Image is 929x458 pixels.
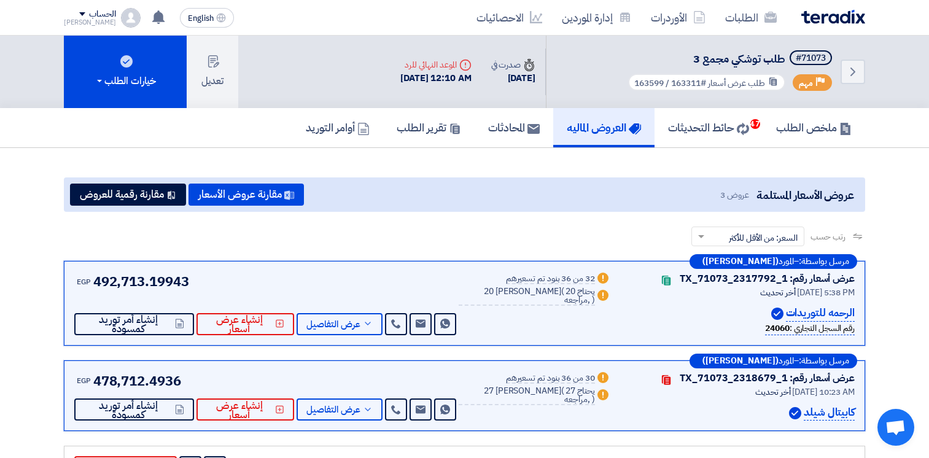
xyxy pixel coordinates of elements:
[561,384,564,397] span: (
[491,58,535,71] div: صدرت في
[801,10,865,24] img: Teradix logo
[64,19,116,26] div: [PERSON_NAME]
[641,3,715,32] a: الأوردرات
[592,393,595,406] span: )
[564,285,594,306] span: 20 يحتاج مراجعه,
[797,286,855,299] span: [DATE] 5:38 PM
[196,398,293,421] button: إنشاء عرض أسعار
[729,231,798,244] span: السعر: من الأقل للأكثر
[89,9,115,20] div: الحساب
[77,375,91,386] span: EGP
[715,3,787,32] a: الطلبات
[95,74,156,88] div: خيارات الطلب
[763,108,865,147] a: ملخص الطلب
[383,108,475,147] a: تقرير الطلب
[796,54,826,63] div: #71073
[491,71,535,85] div: [DATE]
[804,405,855,421] p: كابيتال شيلد
[84,401,173,419] span: إنشاء أمر توريد كمسودة
[552,3,641,32] a: إدارة الموردين
[561,285,564,298] span: (
[750,119,760,129] span: 47
[74,398,194,421] button: إنشاء أمر توريد كمسودة
[702,357,779,365] b: ([PERSON_NAME])
[187,36,238,108] button: تعديل
[206,315,273,333] span: إنشاء عرض أسعار
[792,386,855,398] span: [DATE] 10:23 AM
[702,257,779,266] b: ([PERSON_NAME])
[720,188,748,201] span: عروض 3
[506,374,595,384] div: 30 من 36 بنود تم تسعيرهم
[779,257,794,266] span: المورد
[64,36,187,108] button: خيارات الطلب
[810,230,845,243] span: رتب حسب
[306,120,370,134] h5: أوامر التوريد
[467,3,552,32] a: الاحصائيات
[690,254,857,269] div: –
[564,384,594,406] span: 27 يحتاج مراجعه,
[680,271,855,286] div: عرض أسعار رقم: TX_71073_2317792_1
[397,120,461,134] h5: تقرير الطلب
[297,313,383,335] button: عرض التفاصيل
[400,71,472,85] div: [DATE] 12:10 AM
[668,120,749,134] h5: حائط التحديثات
[592,293,595,306] span: )
[306,320,360,329] span: عرض التفاصيل
[799,257,849,266] span: مرسل بواسطة:
[779,357,794,365] span: المورد
[488,120,540,134] h5: المحادثات
[776,120,852,134] h5: ملخص الطلب
[708,77,765,90] span: طلب عرض أسعار
[70,184,186,206] button: مقارنة رقمية للعروض
[306,405,360,414] span: عرض التفاصيل
[74,313,194,335] button: إنشاء أمر توريد كمسودة
[634,77,706,90] span: #163311 / 163599
[121,8,141,28] img: profile_test.png
[506,274,595,284] div: 32 من 36 بنود تم تسعيرهم
[459,287,594,306] div: 20 [PERSON_NAME]
[84,315,173,333] span: إنشاء أمر توريد كمسودة
[297,398,383,421] button: عرض التفاصيل
[188,14,214,23] span: English
[789,407,801,419] img: Verified Account
[755,386,790,398] span: أخر تحديث
[771,308,783,320] img: Verified Account
[93,271,189,292] span: 492,713.19943
[765,322,855,335] div: رقم السجل التجاري :
[680,371,855,386] div: عرض أسعار رقم: TX_71073_2318679_1
[553,108,655,147] a: العروض الماليه
[626,50,834,68] h5: طلب توشكي مجمع 3
[877,409,914,446] div: Open chat
[760,286,795,299] span: أخر تحديث
[799,77,813,89] span: مهم
[786,305,855,322] p: الرحمه للتوريدات
[196,313,293,335] button: إنشاء عرض أسعار
[655,108,763,147] a: حائط التحديثات47
[93,371,181,391] span: 478,712.4936
[475,108,553,147] a: المحادثات
[459,387,594,405] div: 27 [PERSON_NAME]
[765,322,790,335] b: 24060
[400,58,472,71] div: الموعد النهائي للرد
[799,357,849,365] span: مرسل بواسطة:
[690,354,857,368] div: –
[180,8,234,28] button: English
[756,187,854,203] span: عروض الأسعار المستلمة
[292,108,383,147] a: أوامر التوريد
[189,184,304,206] button: مقارنة عروض الأسعار
[206,401,273,419] span: إنشاء عرض أسعار
[77,276,91,287] span: EGP
[693,50,785,67] span: طلب توشكي مجمع 3
[567,120,641,134] h5: العروض الماليه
